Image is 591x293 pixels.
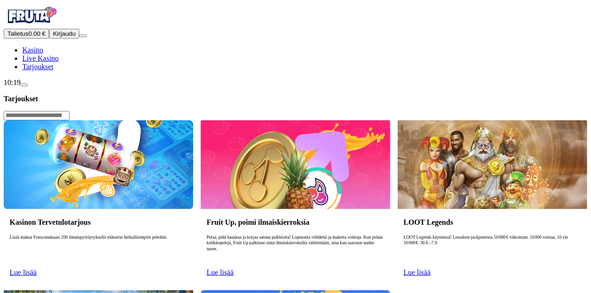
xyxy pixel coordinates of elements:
[207,234,384,264] p: Pelaa, pidä hauskaa ja korjaa satona palkkioita! Loputonta viihdettä ja makeita voittoja. Kun pel...
[22,63,53,71] a: Tarjoukset
[10,234,187,264] p: Lisää makua Fruta-matkaasi 200 ilmaispyöräytyksellä mikserin herkullisimpiin peleihin.
[22,46,43,54] a: Kasino
[4,4,587,71] nav: Primary
[79,34,87,37] button: menu
[4,4,59,27] img: Fruta
[53,30,76,37] span: Kirjaudu
[4,46,587,71] nav: Main menu
[4,94,587,103] h3: Tarjoukset
[404,218,581,227] h3: LOOT Legends
[10,218,187,227] h3: Kasinon Tervetulotarjous
[404,268,431,276] a: Lue lisää
[28,30,45,37] span: 0.00 €
[207,268,234,276] a: Lue lisää
[404,234,581,264] p: LOOT Legends käynnissä! Lotsaloot‑jackpoteissa 50 000 € viikoittain. 10 000 voittaa, 10 vie 10 00...
[201,120,390,209] img: Fruit Up, poimi ilmaiskierroksia
[4,120,193,209] img: Kasinon Tervetulotarjous
[22,54,59,62] a: Live Kasino
[4,29,49,39] button: Talletusplus icon0.00 €
[20,84,28,86] button: live-chat
[207,218,384,227] h3: Fruit Up, poimi ilmaiskierroksia
[49,29,79,39] button: Kirjaudu
[10,268,37,276] a: Lue lisää
[4,111,70,120] input: Search
[7,30,28,37] span: Talletus
[4,78,20,86] span: 10:19
[4,20,59,28] a: Fruta
[398,120,587,209] img: LOOT Legends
